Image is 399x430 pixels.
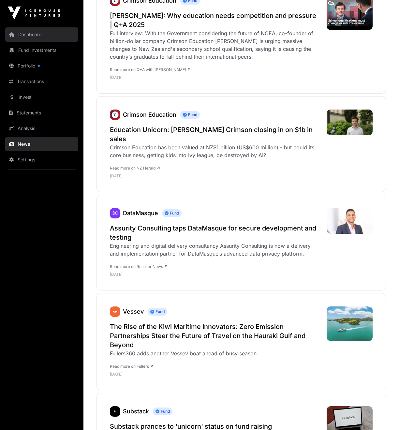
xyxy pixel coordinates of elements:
img: Icehouse Ventures Logo [8,7,60,20]
a: Settings [5,153,78,167]
span: Fund [162,209,182,217]
a: Substack [123,408,149,415]
img: substack435.png [110,406,120,417]
img: unnamed.jpg [110,110,120,120]
img: 4030809-0-87760500-1753827366-Reg-Prasad-2844x1604-1.jpg [327,208,373,234]
a: Statements [5,106,78,120]
a: Assurity Consulting taps DataMasque for secure development and testing [110,224,320,242]
p: [DATE] [110,75,320,80]
a: Crimson Education [123,111,176,118]
iframe: Chat Widget [366,399,399,430]
a: Analysis [5,121,78,136]
p: [DATE] [110,173,320,179]
a: Substack [110,406,120,417]
a: Read more on Q+A with [PERSON_NAME] [110,67,190,72]
a: Invest [5,90,78,104]
a: Vessev [110,306,120,317]
a: Crimson Education [110,110,120,120]
a: Transactions [5,74,78,89]
img: WIJ3H7SEEVEHPDFAKSUCV7O3DI.jpg [327,110,373,135]
span: Fund [148,308,167,316]
div: Engineering and digital delivery consultancy Assurity Consulting is now a delivery and implementa... [110,242,320,258]
a: Vessev [123,308,144,315]
img: default-share-icon.jpg [327,306,373,341]
p: [DATE] [110,372,320,377]
a: News [5,137,78,151]
a: Read more on Fullers [110,364,153,369]
div: Fullers360 adds another Vessev boat ahead of busy season [110,349,320,357]
p: [DATE] [110,272,320,277]
a: Dashboard [5,27,78,42]
a: DataMasque [123,210,158,216]
span: Fund [153,408,172,415]
img: SVGs_Vessev.svg [110,306,120,317]
div: Crimson Education has been valued at NZ$1 billion (US$600 million) - but could its core business,... [110,143,320,159]
a: DataMasque [110,208,120,218]
a: Portfolio [5,59,78,73]
a: Read more on Reseller News [110,264,167,269]
img: output-onlinepngtools---2025-08-12T103414.656.png [110,208,120,218]
a: Fund Investments [5,43,78,57]
div: Full interview: With the Government considering the future of NCEA, co-founder of billion-dollar ... [110,29,320,61]
span: Fund [180,111,200,119]
a: The Rise of the Kiwi Maritime Innovators: Zero Emission Partnerships Steer the Future of Travel o... [110,322,320,349]
a: Read more on NZ Herald [110,166,160,171]
a: [PERSON_NAME]: Why education needs competition and pressure | Q+A 2025 [110,11,320,29]
a: Education Unicorn: [PERSON_NAME] Crimson closing in on $1b in sales [110,125,320,143]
